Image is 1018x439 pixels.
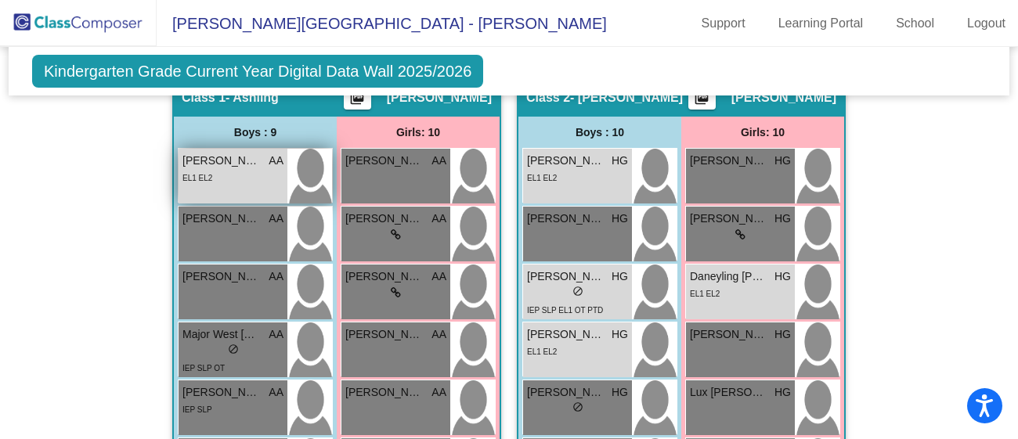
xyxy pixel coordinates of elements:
[690,384,768,401] span: Lux [PERSON_NAME]
[269,384,283,401] span: AA
[612,211,628,227] span: HG
[228,344,239,354] span: do_not_disturb_alt
[692,90,711,112] mat-icon: picture_as_pdf
[689,11,758,36] a: Support
[612,268,628,285] span: HG
[345,211,424,227] span: [PERSON_NAME]
[527,326,605,343] span: [PERSON_NAME]
[32,55,483,88] span: Kindergarten Grade Current Year Digital Data Wall 2025/2026
[690,268,768,285] span: Daneyling [PERSON_NAME]
[572,401,583,412] span: do_not_disturb_alt
[572,286,583,297] span: do_not_disturb_alt
[526,90,570,106] span: Class 2
[182,405,212,414] span: IEP SLP
[431,384,446,401] span: AA
[766,11,876,36] a: Learning Portal
[688,86,716,110] button: Print Students Details
[431,268,446,285] span: AA
[527,174,557,182] span: EL1 EL2
[527,347,557,356] span: EL1 EL2
[431,153,446,169] span: AA
[731,90,836,106] span: [PERSON_NAME]
[387,90,492,106] span: [PERSON_NAME]
[527,153,605,169] span: [PERSON_NAME]
[182,174,212,182] span: EL1 EL2
[182,211,261,227] span: [PERSON_NAME]
[345,326,424,343] span: [PERSON_NAME]
[681,117,844,148] div: Girls: 10
[690,326,768,343] span: [PERSON_NAME]
[612,326,628,343] span: HG
[527,306,603,315] span: IEP SLP EL1 OT PTD
[182,268,261,285] span: [PERSON_NAME]
[690,153,768,169] span: [PERSON_NAME]
[612,153,628,169] span: HG
[182,153,261,169] span: [PERSON_NAME]
[182,384,261,401] span: [PERSON_NAME]
[774,326,791,343] span: HG
[182,364,225,372] span: IEP SLP OT
[527,384,605,401] span: [PERSON_NAME]
[348,90,366,112] mat-icon: picture_as_pdf
[774,384,791,401] span: HG
[182,326,261,343] span: Major West [PERSON_NAME]
[774,268,791,285] span: HG
[157,11,607,36] span: [PERSON_NAME][GEOGRAPHIC_DATA] - [PERSON_NAME]
[527,211,605,227] span: [PERSON_NAME] [PERSON_NAME]
[337,117,500,148] div: Girls: 10
[518,117,681,148] div: Boys : 10
[774,153,791,169] span: HG
[774,211,791,227] span: HG
[690,290,720,298] span: EL1 EL2
[955,11,1018,36] a: Logout
[182,90,226,106] span: Class 1
[527,268,605,285] span: [PERSON_NAME]
[345,268,424,285] span: [PERSON_NAME]
[269,326,283,343] span: AA
[690,211,768,227] span: [PERSON_NAME]
[431,211,446,227] span: AA
[431,326,446,343] span: AA
[269,268,283,285] span: AA
[612,384,628,401] span: HG
[174,117,337,148] div: Boys : 9
[344,86,371,110] button: Print Students Details
[345,384,424,401] span: [PERSON_NAME]
[226,90,279,106] span: - Ashling
[269,153,283,169] span: AA
[883,11,947,36] a: School
[345,153,424,169] span: [PERSON_NAME]
[269,211,283,227] span: AA
[570,90,683,106] span: - [PERSON_NAME]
